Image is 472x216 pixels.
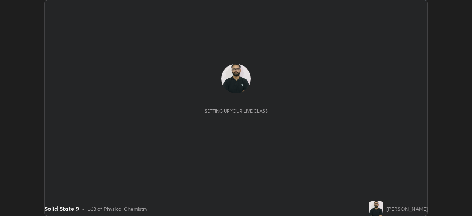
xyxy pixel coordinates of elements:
div: [PERSON_NAME] [386,205,428,213]
div: L63 of Physical Chemistry [87,205,147,213]
div: Setting up your live class [205,108,268,114]
div: Solid State 9 [44,204,79,213]
img: 5e6e13c1ec7d4a9f98ea3605e43f832c.jpg [221,64,251,93]
div: • [82,205,84,213]
img: 5e6e13c1ec7d4a9f98ea3605e43f832c.jpg [369,201,383,216]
